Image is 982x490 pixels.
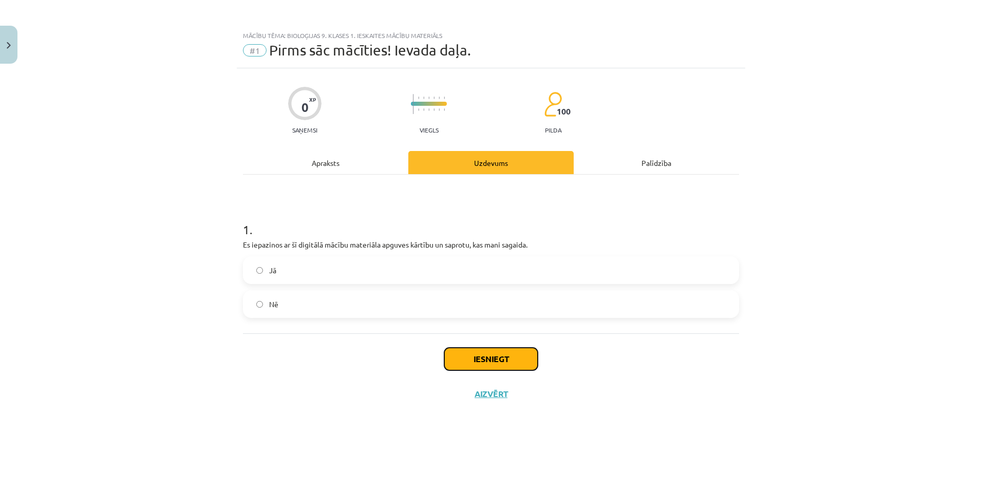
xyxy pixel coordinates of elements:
[544,91,562,117] img: students-c634bb4e5e11cddfef0936a35e636f08e4e9abd3cc4e673bd6f9a4125e45ecb1.svg
[439,97,440,99] img: icon-short-line-57e1e144782c952c97e751825c79c345078a6d821885a25fce030b3d8c18986b.svg
[439,108,440,111] img: icon-short-line-57e1e144782c952c97e751825c79c345078a6d821885a25fce030b3d8c18986b.svg
[423,97,424,99] img: icon-short-line-57e1e144782c952c97e751825c79c345078a6d821885a25fce030b3d8c18986b.svg
[444,97,445,99] img: icon-short-line-57e1e144782c952c97e751825c79c345078a6d821885a25fce030b3d8c18986b.svg
[433,108,435,111] img: icon-short-line-57e1e144782c952c97e751825c79c345078a6d821885a25fce030b3d8c18986b.svg
[433,97,435,99] img: icon-short-line-57e1e144782c952c97e751825c79c345078a6d821885a25fce030b3d8c18986b.svg
[413,94,414,114] img: icon-long-line-d9ea69661e0d244f92f715978eff75569469978d946b2353a9bb055b3ed8787d.svg
[301,100,309,115] div: 0
[269,299,278,310] span: Nē
[243,44,267,56] span: #1
[243,32,739,39] div: Mācību tēma: Bioloģijas 9. klases 1. ieskaites mācību materiāls
[428,108,429,111] img: icon-short-line-57e1e144782c952c97e751825c79c345078a6d821885a25fce030b3d8c18986b.svg
[309,97,316,102] span: XP
[243,239,739,250] p: Es iepazinos ar šī digitālā mācību materiāla apguves kārtību un saprotu, kas mani sagaida.
[408,151,574,174] div: Uzdevums
[243,151,408,174] div: Apraksts
[256,267,263,274] input: Jā
[256,301,263,308] input: Nē
[243,204,739,236] h1: 1 .
[418,108,419,111] img: icon-short-line-57e1e144782c952c97e751825c79c345078a6d821885a25fce030b3d8c18986b.svg
[269,42,471,59] span: Pirms sāc mācīties! Ievada daļa.
[444,348,538,370] button: Iesniegt
[420,126,439,134] p: Viegls
[288,126,322,134] p: Saņemsi
[269,265,276,276] span: Jā
[471,389,511,399] button: Aizvērt
[557,107,571,116] span: 100
[418,97,419,99] img: icon-short-line-57e1e144782c952c97e751825c79c345078a6d821885a25fce030b3d8c18986b.svg
[423,108,424,111] img: icon-short-line-57e1e144782c952c97e751825c79c345078a6d821885a25fce030b3d8c18986b.svg
[545,126,561,134] p: pilda
[444,108,445,111] img: icon-short-line-57e1e144782c952c97e751825c79c345078a6d821885a25fce030b3d8c18986b.svg
[574,151,739,174] div: Palīdzība
[428,97,429,99] img: icon-short-line-57e1e144782c952c97e751825c79c345078a6d821885a25fce030b3d8c18986b.svg
[7,42,11,49] img: icon-close-lesson-0947bae3869378f0d4975bcd49f059093ad1ed9edebbc8119c70593378902aed.svg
